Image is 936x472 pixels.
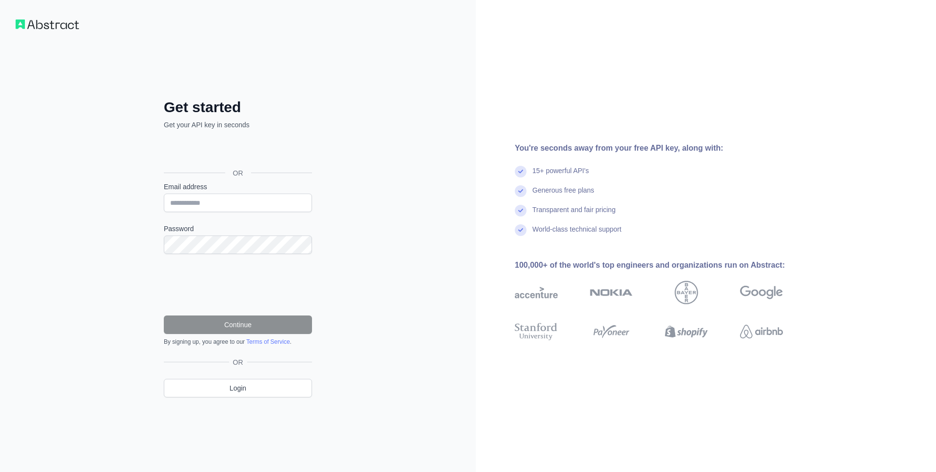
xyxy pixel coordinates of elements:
[164,379,312,397] a: Login
[515,205,526,216] img: check mark
[164,338,312,346] div: By signing up, you agree to our .
[515,224,526,236] img: check mark
[164,266,312,304] iframe: reCAPTCHA
[164,120,312,130] p: Get your API key in seconds
[590,321,633,342] img: payoneer
[665,321,708,342] img: shopify
[229,357,247,367] span: OR
[532,224,622,244] div: World-class technical support
[246,338,290,345] a: Terms of Service
[16,20,79,29] img: Workflow
[225,168,251,178] span: OR
[532,205,616,224] div: Transparent and fair pricing
[590,281,633,304] img: nokia
[675,281,698,304] img: bayer
[164,98,312,116] h2: Get started
[515,185,526,197] img: check mark
[164,182,312,192] label: Email address
[515,281,558,304] img: accenture
[740,281,783,304] img: google
[515,142,814,154] div: You're seconds away from your free API key, along with:
[159,140,315,162] iframe: Sign in with Google Button
[532,185,594,205] div: Generous free plans
[515,321,558,342] img: stanford university
[164,315,312,334] button: Continue
[532,166,589,185] div: 15+ powerful API's
[164,224,312,234] label: Password
[515,259,814,271] div: 100,000+ of the world's top engineers and organizations run on Abstract:
[740,321,783,342] img: airbnb
[515,166,526,177] img: check mark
